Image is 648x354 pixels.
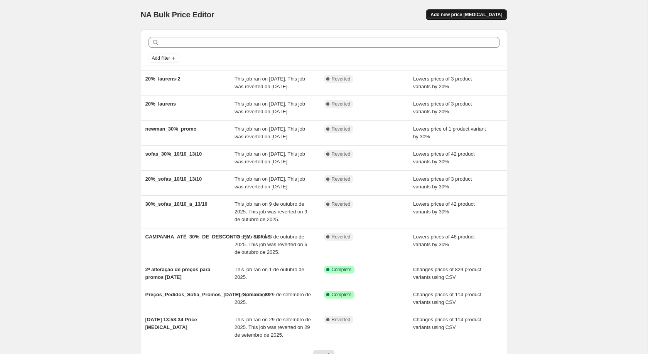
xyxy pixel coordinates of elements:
[145,176,202,182] span: 20%_sofas_10/10_13/10
[332,317,351,323] span: Reverted
[332,76,351,82] span: Reverted
[413,176,472,190] span: Lowers prices of 3 product variants by 30%
[145,151,202,157] span: sofas_30%_10/10_13/10
[152,55,170,61] span: Add filter
[413,126,486,139] span: Lowers price of 1 product variant by 30%
[141,10,214,19] span: NA Bulk Price Editor
[145,101,176,107] span: 20%_laurens
[332,176,351,182] span: Reverted
[235,201,307,222] span: This job ran on 9 de outubro de 2025. This job was reverted on 9 de outubro de 2025.
[413,151,475,164] span: Lowers prices of 42 product variants by 30%
[235,176,305,190] span: This job ran on [DATE]. This job was reverted on [DATE].
[332,151,351,157] span: Reverted
[145,267,211,280] span: 2ª alteração de preços para promos [DATE]
[430,12,502,18] span: Add new price [MEDICAL_DATA]
[235,126,305,139] span: This job ran on [DATE]. This job was reverted on [DATE].
[235,101,305,114] span: This job ran on [DATE]. This job was reverted on [DATE].
[332,126,351,132] span: Reverted
[426,9,507,20] button: Add new price [MEDICAL_DATA]
[145,126,197,132] span: newman_30%_promo
[145,76,181,82] span: 20%_laurens-2
[235,234,307,255] span: This job ran on 3 de outubro de 2025. This job was reverted on 6 de outubro de 2025.
[145,292,271,297] span: Preços_Pedidos_Sofia_Promos_[DATE]_Semana_39
[413,201,475,215] span: Lowers prices of 42 product variants by 30%
[235,76,305,89] span: This job ran on [DATE]. This job was reverted on [DATE].
[235,317,311,338] span: This job ran on 29 de setembro de 2025. This job was reverted on 29 de setembro de 2025.
[145,201,208,207] span: 30%_sofas_10/10_a_13/10
[332,267,351,273] span: Complete
[413,267,481,280] span: Changes prices of 829 product variants using CSV
[413,76,472,89] span: Lowers prices of 3 product variants by 20%
[148,54,179,63] button: Add filter
[332,101,351,107] span: Reverted
[235,151,305,164] span: This job ran on [DATE]. This job was reverted on [DATE].
[413,292,481,305] span: Changes prices of 114 product variants using CSV
[413,101,472,114] span: Lowers prices of 3 product variants by 20%
[145,234,271,240] span: CAMPANHA_ATÉ_30%_DE_DESCONTO_EM_SOFÁS
[332,234,351,240] span: Reverted
[235,267,304,280] span: This job ran on 1 de outubro de 2025.
[332,201,351,207] span: Reverted
[413,234,475,247] span: Lowers prices of 46 product variants by 30%
[413,317,481,330] span: Changes prices of 114 product variants using CSV
[332,292,351,298] span: Complete
[235,292,311,305] span: This job ran on 29 de setembro de 2025.
[145,317,197,330] span: [DATE] 13:58:34 Price [MEDICAL_DATA]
